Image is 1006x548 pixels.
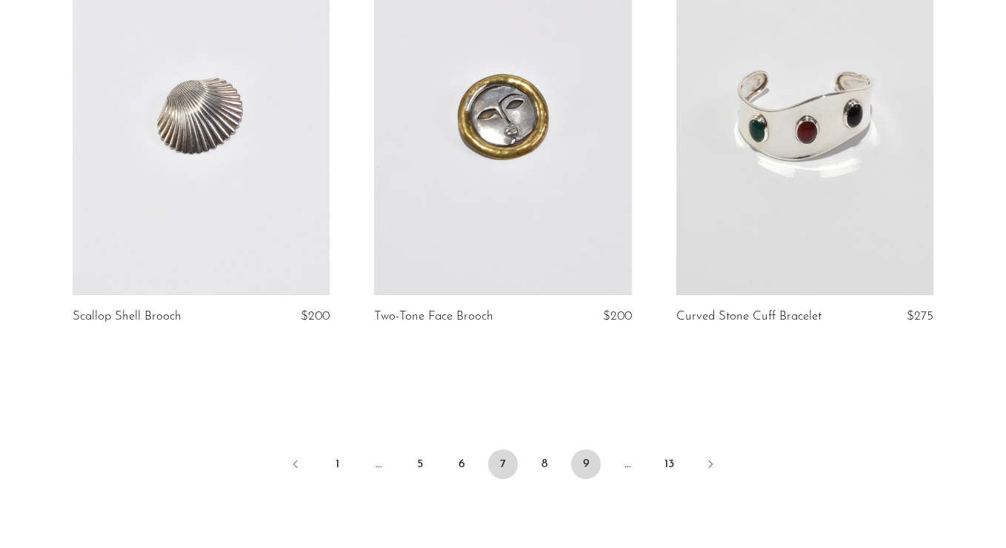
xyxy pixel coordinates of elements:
a: 9 [571,449,601,479]
a: 1 [322,449,352,479]
a: Curved Stone Cuff Bracelet [676,310,822,323]
a: Scallop Shell Brooch [73,310,181,323]
span: $275 [907,310,933,323]
a: Two-Tone Face Brooch [374,310,493,323]
a: 8 [530,449,559,479]
span: … [613,449,642,479]
a: 6 [447,449,476,479]
span: $200 [603,310,632,323]
a: 5 [405,449,435,479]
a: 13 [654,449,684,479]
span: … [364,449,393,479]
span: $200 [301,310,330,323]
a: Next [696,449,725,482]
a: Previous [281,449,310,482]
span: 7 [488,449,518,479]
